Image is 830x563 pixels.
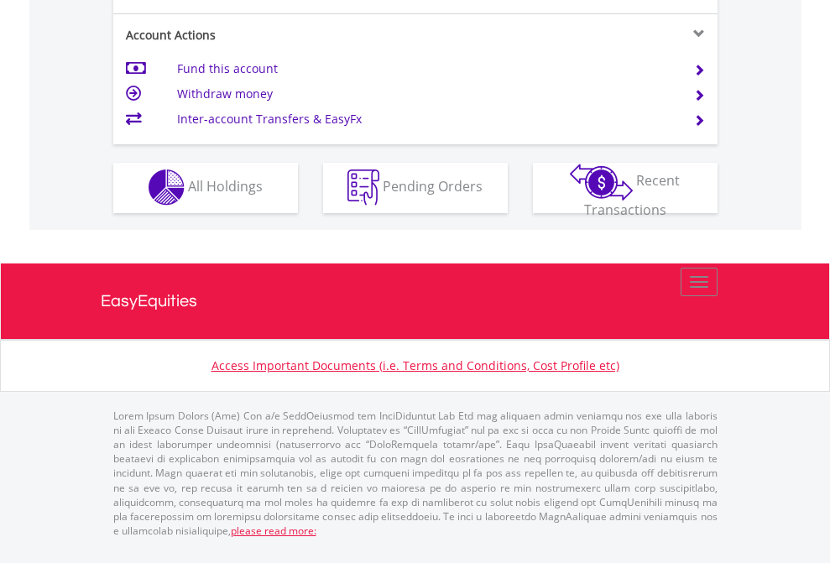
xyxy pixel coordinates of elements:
[570,164,633,201] img: transactions-zar-wht.png
[113,27,415,44] div: Account Actions
[383,177,483,195] span: Pending Orders
[211,357,619,373] a: Access Important Documents (i.e. Terms and Conditions, Cost Profile etc)
[347,169,379,206] img: pending_instructions-wht.png
[188,177,263,195] span: All Holdings
[101,263,730,339] a: EasyEquities
[231,524,316,538] a: please read more:
[323,163,508,213] button: Pending Orders
[584,171,681,219] span: Recent Transactions
[149,169,185,206] img: holdings-wht.png
[177,56,673,81] td: Fund this account
[113,163,298,213] button: All Holdings
[177,107,673,132] td: Inter-account Transfers & EasyFx
[113,409,718,538] p: Lorem Ipsum Dolors (Ame) Con a/e SeddOeiusmod tem InciDiduntut Lab Etd mag aliquaen admin veniamq...
[533,163,718,213] button: Recent Transactions
[177,81,673,107] td: Withdraw money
